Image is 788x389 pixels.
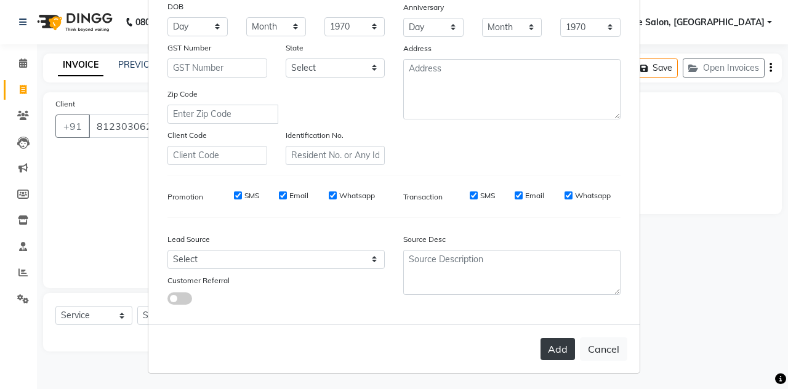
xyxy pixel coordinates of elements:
input: Client Code [167,146,267,165]
input: Enter Zip Code [167,105,278,124]
label: State [286,42,304,54]
label: Whatsapp [575,190,611,201]
label: SMS [244,190,259,201]
label: Customer Referral [167,275,230,286]
label: DOB [167,1,183,12]
label: Source Desc [403,234,446,245]
label: Email [289,190,308,201]
label: Whatsapp [339,190,375,201]
label: Transaction [403,191,443,203]
label: GST Number [167,42,211,54]
label: Client Code [167,130,207,141]
label: Address [403,43,432,54]
label: Identification No. [286,130,344,141]
label: Email [525,190,544,201]
label: Promotion [167,191,203,203]
label: Anniversary [403,2,444,13]
label: Lead Source [167,234,210,245]
input: GST Number [167,58,267,78]
label: Zip Code [167,89,198,100]
button: Cancel [580,337,627,361]
button: Add [541,338,575,360]
label: SMS [480,190,495,201]
input: Resident No. or Any Id [286,146,385,165]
